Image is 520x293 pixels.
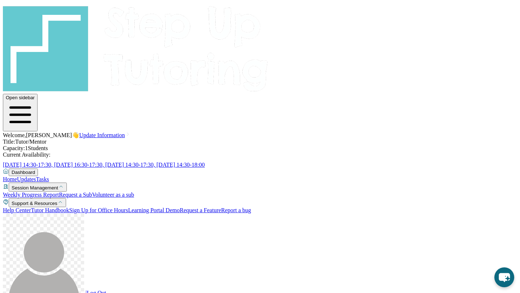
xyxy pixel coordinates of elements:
[180,207,221,213] a: Request a Feature
[15,139,47,145] span: Tutor/Mentor
[59,192,92,198] a: Request a Sub
[79,132,131,138] a: Update Information
[12,185,58,191] span: Session Management
[3,145,25,151] span: Capacity:
[12,170,35,175] span: Dashboard
[3,139,15,145] span: Title:
[36,176,49,182] a: Tasks
[221,207,251,213] a: Report a bug
[3,94,38,131] button: Open sidebar
[3,132,79,138] span: Welcome, [PERSON_NAME] 👋
[3,162,213,168] a: [DATE] 14:30-17:30, [DATE] 16:30-17:30, [DATE] 14:30-17:30, [DATE] 14:30-18:00
[25,145,48,151] span: 1 Students
[3,176,17,182] a: Home
[9,169,38,176] button: Dashboard
[17,176,36,182] a: Updates
[3,207,31,213] a: Help Center
[31,207,69,213] a: Tutor Handbook
[6,95,35,100] span: Open sidebar
[125,131,131,137] img: Chevron Right
[3,192,59,198] a: Weekly Progress Report
[9,198,66,207] button: Support & Resources
[3,3,269,92] img: logo
[92,192,134,198] a: Volunteer as a sub
[128,207,180,213] a: Learning Portal Demo
[69,207,128,213] a: Sign Up for Office Hours
[3,152,51,158] span: Current Availability:
[494,267,514,287] button: chat-button
[9,183,67,192] button: Session Management
[3,162,205,168] span: [DATE] 14:30-17:30, [DATE] 16:30-17:30, [DATE] 14:30-17:30, [DATE] 14:30-18:00
[12,201,57,206] span: Support & Resources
